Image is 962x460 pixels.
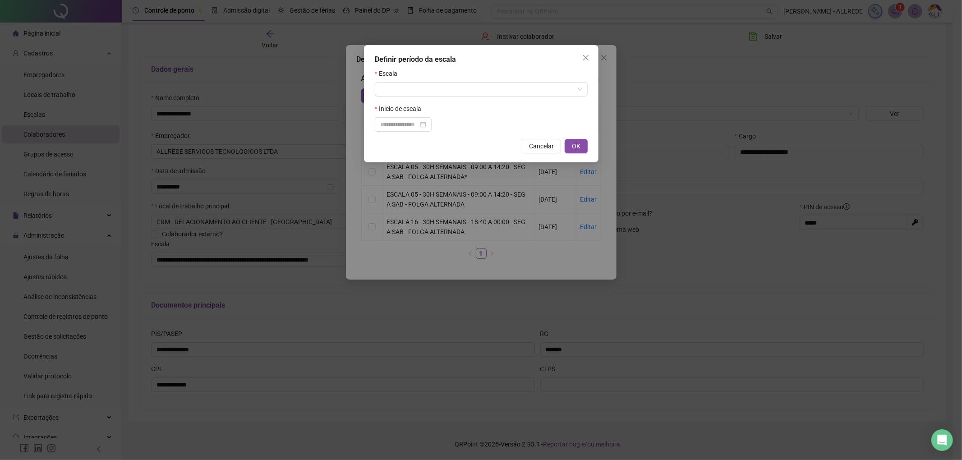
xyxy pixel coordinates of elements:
label: Escala [375,69,403,78]
button: OK [565,139,588,153]
span: Cancelar [529,141,554,151]
span: close [582,54,589,61]
button: Close [579,51,593,65]
button: Cancelar [522,139,561,153]
div: Definir período da escala [375,54,588,65]
div: Open Intercom Messenger [931,429,953,451]
label: Inicio de escala [375,104,427,114]
span: OK [572,141,580,151]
